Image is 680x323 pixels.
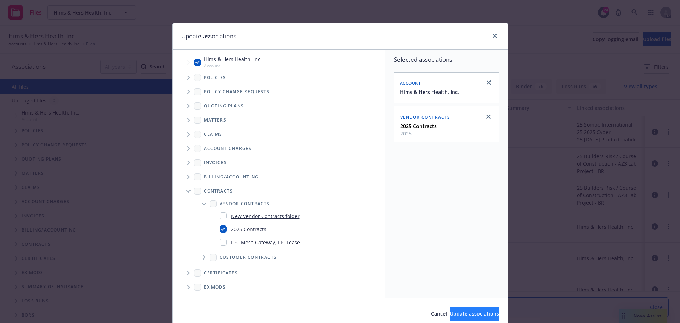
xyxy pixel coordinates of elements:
span: Customer Contracts [220,255,277,260]
a: LPC Mesa Gateway, LP -Lease [231,239,300,246]
span: Invoices [204,161,227,165]
button: Hims & Hers Health, Inc. [400,88,459,96]
span: Claims [204,132,222,137]
span: Matters [204,118,226,122]
span: Account [204,63,262,69]
span: Selected associations [394,55,499,64]
span: Quoting plans [204,104,244,108]
span: Cancel [431,310,447,317]
a: 2025 Contracts [231,225,266,233]
h1: Update associations [181,32,236,41]
a: New Vendor Contracts folder [231,212,300,220]
span: Ex Mods [204,285,226,289]
div: Tree Example [173,54,385,169]
span: Vendor Contracts [220,202,270,206]
a: close [491,32,499,40]
span: 2025 [400,130,437,137]
span: Policy change requests [204,90,270,94]
a: close [484,78,493,87]
span: Account charges [204,146,252,151]
span: Certificates [204,271,238,275]
span: Contracts [204,189,233,193]
span: Vendor Contracts [400,114,450,120]
span: Billing/Accounting [204,175,259,179]
span: Update associations [450,310,499,317]
strong: 2025 Contracts [400,123,437,129]
button: Cancel [431,307,447,321]
button: Update associations [450,307,499,321]
span: Account [400,80,421,86]
span: Policies [204,76,226,80]
span: Hims & Hers Health, Inc. [204,55,262,63]
a: close [484,112,493,121]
